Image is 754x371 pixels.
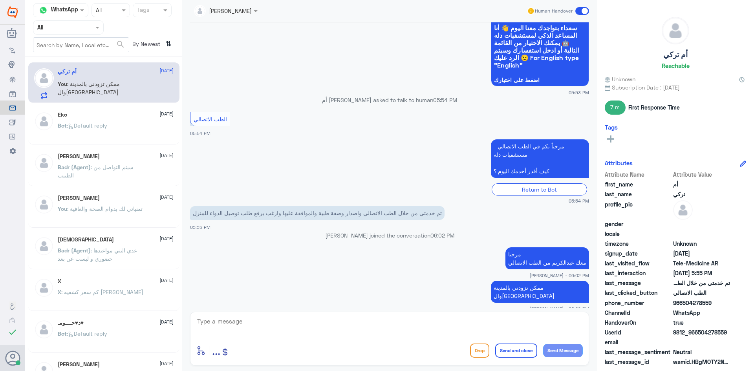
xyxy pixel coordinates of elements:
span: ChannelId [605,309,672,317]
span: [DATE] [159,194,174,201]
span: wamid.HBgMOTY2NTA0Mjc4NTU5FQIAEhgUM0E4RjREN0E0QUYwRkNGMkY1MEEA [673,358,730,366]
h6: Reachable [662,62,690,69]
img: defaultAdmin.png [34,320,54,339]
span: : تمنياتي لك بدوام الصحة والعافية [67,205,143,212]
h5: د♥حــــومـ♥ [58,320,84,326]
span: 05:53 PM [569,89,589,96]
span: الطب الاتصالي [673,289,730,297]
span: Attribute Name [605,170,672,179]
span: Bot [58,122,67,129]
span: profile_pic [605,200,672,218]
span: : Default reply [67,122,107,129]
span: ... [212,343,220,357]
span: By Newest [129,37,162,53]
span: last_clicked_button [605,289,672,297]
span: 06:02 PM [430,232,454,239]
span: Unknown [605,75,635,83]
p: 13/8/2025, 5:54 PM [491,139,589,178]
span: true [673,318,730,327]
h5: أم تركي [663,50,688,59]
img: defaultAdmin.png [34,153,54,173]
span: phone_number [605,299,672,307]
span: 2 [673,309,730,317]
p: [PERSON_NAME] joined the conversation [190,231,589,239]
span: last_visited_flow [605,259,672,267]
button: ... [212,342,220,359]
span: First Response Time [628,103,680,111]
span: gender [605,220,672,228]
span: search [116,40,125,49]
span: locale [605,230,672,238]
span: [DATE] [159,235,174,242]
button: Drop [470,344,489,358]
span: اضغط على اختيارك [494,77,586,83]
p: 13/8/2025, 6:02 PM [491,281,589,303]
img: defaultAdmin.png [662,17,689,44]
span: Human Handover [535,7,573,15]
p: 13/8/2025, 6:02 PM [505,247,589,269]
h5: Anas [58,153,100,160]
span: Tele-Medicine AR [673,259,730,267]
span: last_message_id [605,358,672,366]
span: You [58,205,67,212]
span: first_name [605,180,672,188]
span: last_message [605,279,672,287]
span: Badr (Agent) [58,247,91,254]
span: null [673,338,730,346]
span: null [673,220,730,228]
img: defaultAdmin.png [34,68,54,88]
span: last_interaction [605,269,672,277]
span: [DATE] [159,360,174,367]
span: Badr (Agent) [58,164,91,170]
i: check [8,327,17,337]
p: 13/8/2025, 5:55 PM [190,206,445,220]
img: whatsapp.png [37,4,49,16]
h5: سبحان الله [58,236,114,243]
span: : غدي البني مواعيدها حضوري و ليست عن بعد [58,247,137,262]
h5: ابو سلمان [58,361,100,368]
span: Attribute Value [673,170,730,179]
h5: أم تركي [58,68,77,75]
span: الطب الاتصالي [194,116,227,122]
span: 05:54 PM [569,197,589,204]
span: last_name [605,190,672,198]
span: [DATE] [159,318,174,325]
button: Send Message [543,344,583,357]
span: 2025-08-13T14:55:19.256Z [673,269,730,277]
p: أم [PERSON_NAME] asked to talk to human [190,96,589,104]
span: 7 m [605,101,626,115]
img: defaultAdmin.png [34,278,54,298]
div: Return to Bot [492,183,587,196]
span: 05:54 PM [190,131,210,136]
span: 05:54 PM [433,97,457,103]
h6: Attributes [605,159,633,166]
button: search [116,38,125,51]
span: Bot [58,330,67,337]
span: 0 [673,348,730,356]
span: Unknown [673,239,730,248]
span: 2024-12-01T10:59:33.369Z [673,249,730,258]
span: email [605,338,672,346]
span: Subscription Date : [DATE] [605,83,746,91]
h6: Tags [605,124,618,131]
img: defaultAdmin.png [34,236,54,256]
span: [DATE] [159,110,174,117]
button: Avatar [5,351,20,366]
span: : كم سعر كشفيه [PERSON_NAME] [61,289,143,295]
span: HandoverOn [605,318,672,327]
span: X [58,289,61,295]
span: [DATE] [159,277,174,284]
span: You [58,80,67,87]
span: [DATE] [159,67,174,74]
span: null [673,230,730,238]
span: سعداء بتواجدك معنا اليوم 👋 أنا المساعد الذكي لمستشفيات دله 🤖 يمكنك الاختيار من القائمة التالية أو... [494,24,586,69]
h5: Eko [58,111,67,118]
span: signup_date [605,249,672,258]
span: : ممكن تزودني بالمدينة وال[GEOGRAPHIC_DATA] [58,80,120,95]
span: 05:55 PM [190,225,210,230]
span: 9812_966504278559 [673,328,730,336]
h5: Mohammed ALRASHED [58,195,100,201]
span: تم خدمتي من خلال الطب الاتصالي واصدار وصفة طبية والموافقة عليها وارغب برفع طلب توصيل الدواء للمنزل [673,279,730,287]
i: ⇅ [165,37,172,50]
img: defaultAdmin.png [34,111,54,131]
